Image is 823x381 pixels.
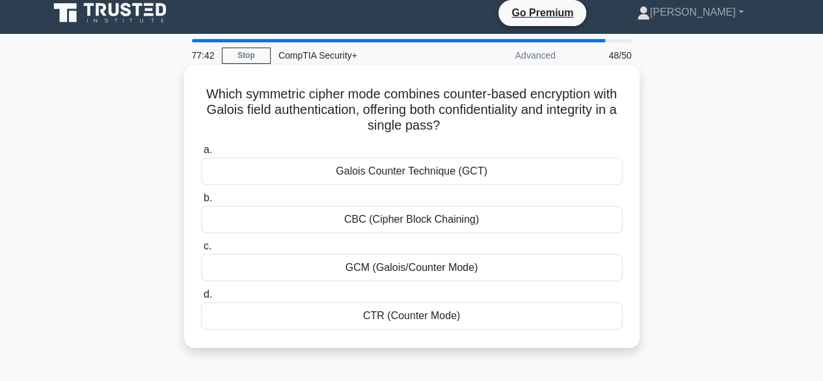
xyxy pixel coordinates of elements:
div: CBC (Cipher Block Chaining) [201,206,623,233]
div: Galois Counter Technique (GCT) [201,158,623,185]
div: 48/50 [563,42,640,68]
span: d. [204,289,212,300]
span: c. [204,240,211,251]
a: Go Premium [504,5,581,21]
div: GCM (Galois/Counter Mode) [201,254,623,281]
h5: Which symmetric cipher mode combines counter-based encryption with Galois field authentication, o... [200,86,624,134]
a: Stop [222,48,271,64]
div: Advanced [450,42,563,68]
span: b. [204,192,212,203]
div: CTR (Counter Mode) [201,302,623,330]
span: a. [204,144,212,155]
div: CompTIA Security+ [271,42,450,68]
div: 77:42 [184,42,222,68]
